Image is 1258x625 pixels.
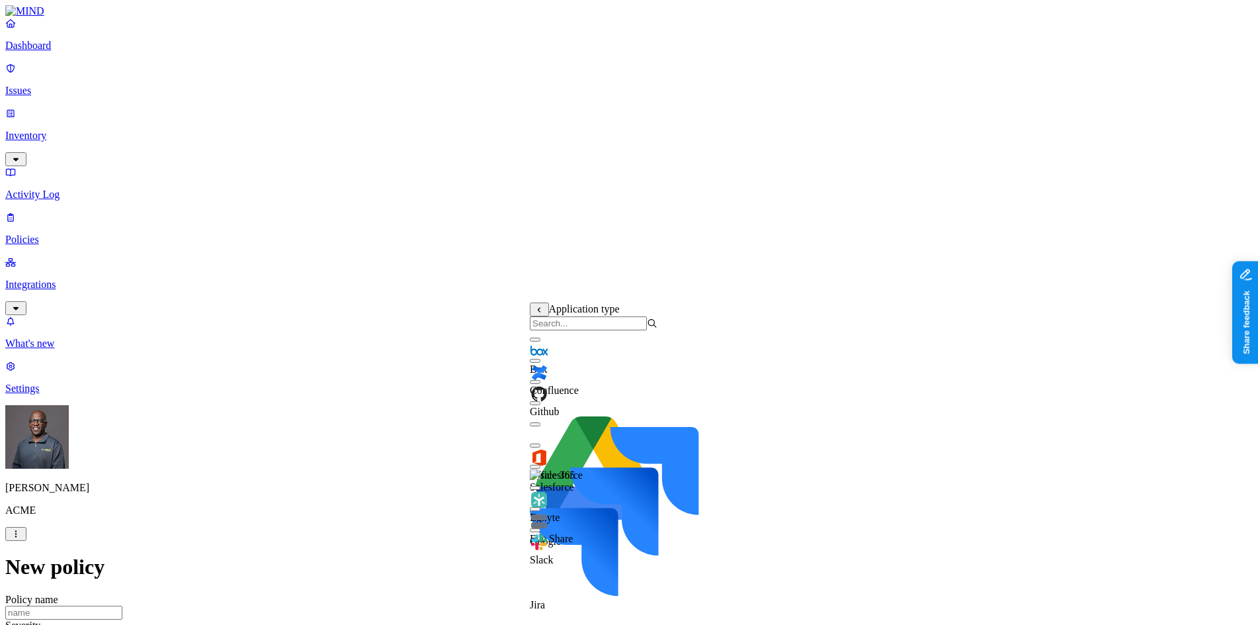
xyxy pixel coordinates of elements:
p: Activity Log [5,189,1253,201]
p: Issues [5,85,1253,97]
a: What's new [5,315,1253,350]
img: google-drive [530,406,657,533]
label: Policy name [5,594,58,605]
img: box [530,342,548,361]
img: egnyte [530,491,548,509]
img: jira [530,427,699,597]
a: Issues [5,62,1253,97]
p: Integrations [5,279,1253,291]
img: fileshare [530,512,548,530]
a: Settings [5,360,1253,395]
input: name [5,606,122,620]
p: Dashboard [5,40,1253,52]
img: MIND [5,5,44,17]
img: slack [530,533,548,552]
img: confluence [530,363,548,382]
h1: New policy [5,555,1253,579]
a: Policies [5,211,1253,246]
img: Gregory Thomas [5,405,69,469]
a: MIND [5,5,1253,17]
a: Dashboard [5,17,1253,52]
p: Inventory [5,130,1253,142]
a: Inventory [5,107,1253,164]
span: Jira [530,599,545,610]
p: Settings [5,383,1253,395]
p: What's new [5,338,1253,350]
span: Slack [530,554,554,565]
a: Integrations [5,256,1253,313]
input: Search... [530,316,647,330]
a: Activity Log [5,166,1253,201]
img: github [530,385,548,403]
p: [PERSON_NAME] [5,482,1253,494]
span: Application type [549,303,620,314]
img: office-365 [530,448,548,467]
img: salesforce [530,469,583,481]
p: Policies [5,234,1253,246]
p: ACME [5,505,1253,516]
